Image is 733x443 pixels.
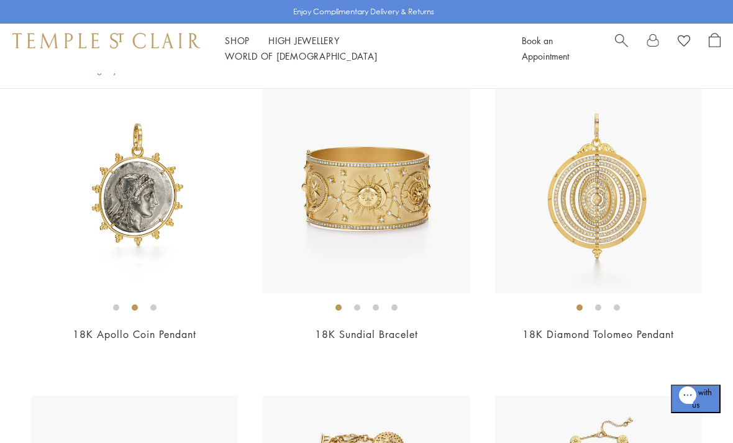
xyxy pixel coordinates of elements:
a: World of [DEMOGRAPHIC_DATA]World of [DEMOGRAPHIC_DATA] [225,50,377,62]
img: 18K Diamond Tolomeo Pendant [495,86,702,293]
p: Enjoy Complimentary Delivery & Returns [293,6,434,18]
img: 18K Sundial Bracelet [263,86,470,293]
a: High JewelleryHigh Jewellery [268,34,340,47]
iframe: Gorgias live chat messenger [671,385,721,431]
a: ShopShop [225,34,250,47]
img: Temple St. Clair [12,33,200,48]
a: 18K Sundial Bracelet [315,327,418,341]
img: 18K Apollo Coin Pendant [31,86,238,293]
a: Book an Appointment [522,34,569,62]
a: View Wishlist [678,33,690,52]
a: 18K Apollo Coin Pendant [73,327,196,341]
a: Search [615,33,628,64]
nav: Main navigation [225,33,494,64]
a: 18K Diamond Tolomeo Pendant [522,327,674,341]
a: Open Shopping Bag [709,33,721,64]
